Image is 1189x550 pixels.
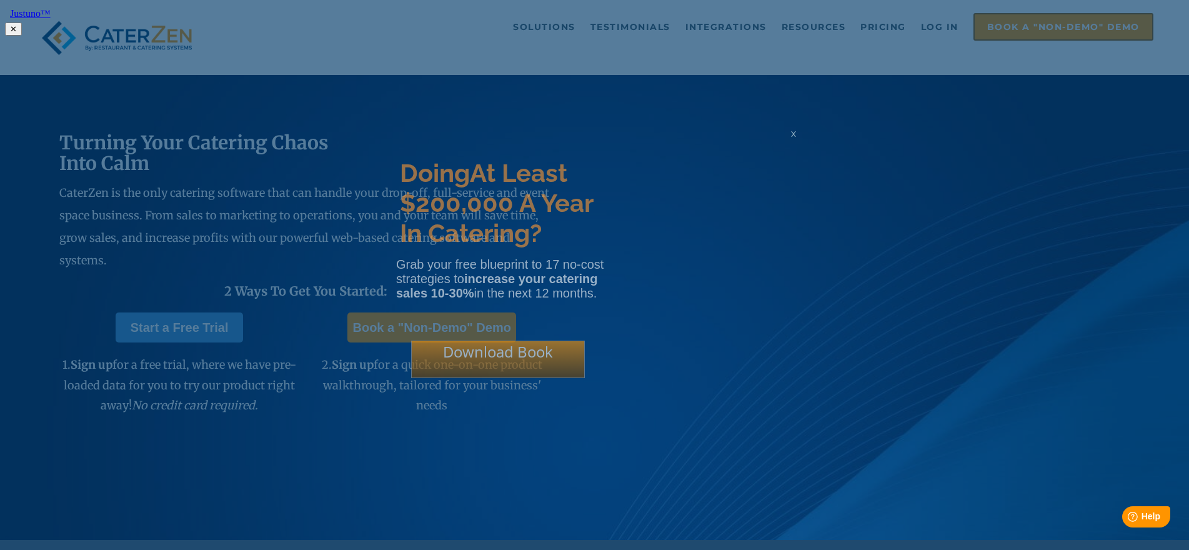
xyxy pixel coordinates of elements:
[443,341,553,362] span: Download Book
[784,127,803,152] div: x
[791,127,796,139] span: x
[411,341,585,378] div: Download Book
[1078,501,1175,536] iframe: Help widget launcher
[400,158,470,187] span: Doing
[5,22,22,36] button: ✕
[396,257,604,300] span: Grab your free blueprint to 17 no-cost strategies to in the next 12 months.
[396,272,597,300] strong: increase your catering sales 10-30%
[400,158,593,247] span: At Least $200,000 A Year In Catering?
